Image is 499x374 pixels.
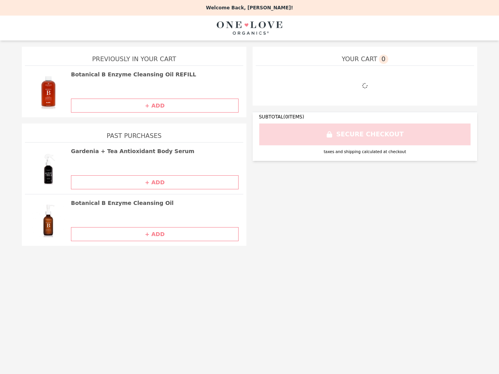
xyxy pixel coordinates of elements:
[25,47,243,65] h1: Previously In Your Cart
[71,199,173,207] h2: Botanical B Enzyme Cleansing Oil
[342,55,377,64] span: YOUR CART
[217,20,282,36] img: Brand Logo
[283,114,304,120] span: ( 0 ITEMS)
[259,149,471,155] div: taxes and shipping calculated at checkout
[379,55,388,64] span: 0
[71,147,195,155] h2: Gardenia + Tea Antioxidant Body Serum
[71,227,239,241] button: + ADD
[71,175,239,189] button: + ADD
[30,147,67,189] img: Gardenia + Tea Antioxidant Body Serum
[71,99,239,113] button: + ADD
[5,5,494,11] p: Welcome Back, [PERSON_NAME]!
[25,123,243,142] h1: Past Purchases
[71,71,196,78] h2: Botanical B Enzyme Cleansing Oil REFILL
[30,71,67,113] img: Botanical B Enzyme Cleansing Oil REFILL
[259,114,283,120] span: SUBTOTAL
[30,199,67,241] img: Botanical B Enzyme Cleansing Oil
